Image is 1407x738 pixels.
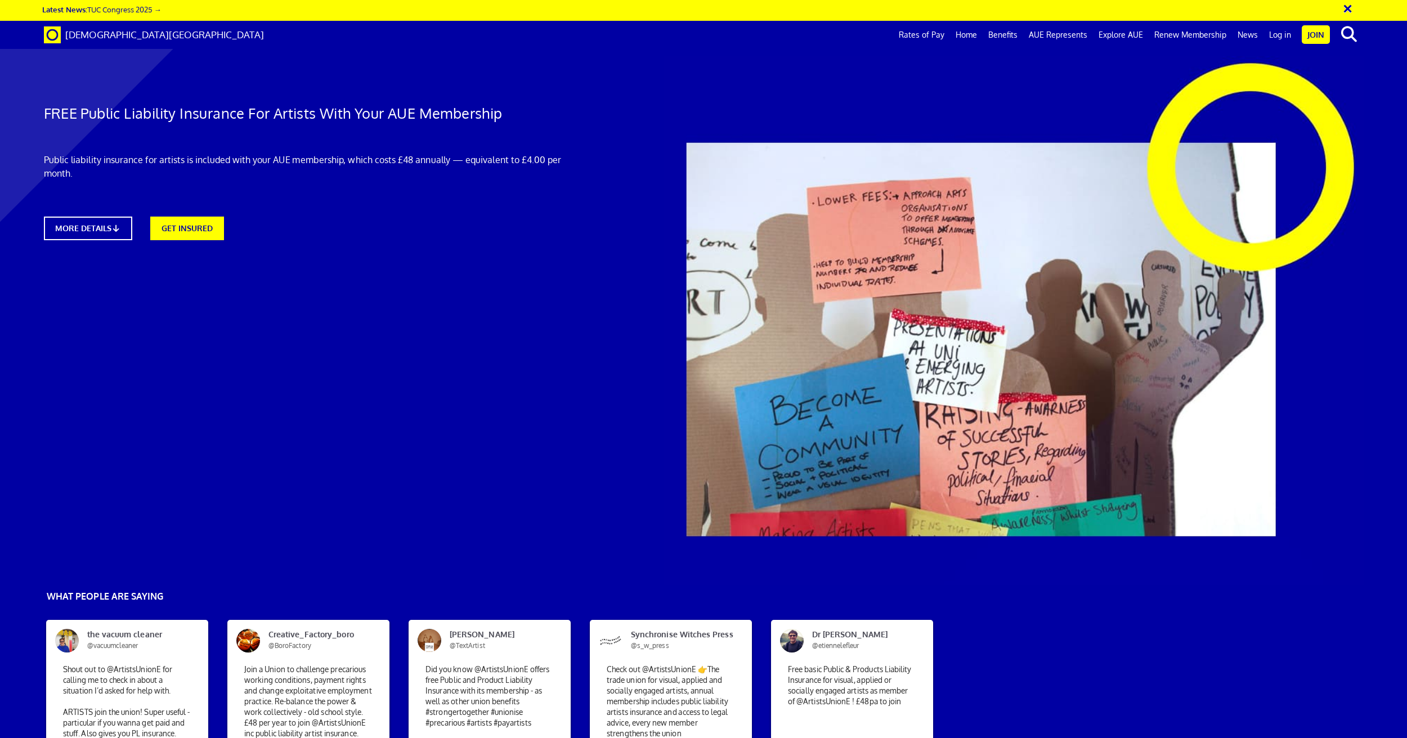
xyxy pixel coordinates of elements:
a: Brand [DEMOGRAPHIC_DATA][GEOGRAPHIC_DATA] [35,21,272,49]
a: Rates of Pay [893,21,950,49]
span: [PERSON_NAME] [441,629,549,651]
span: @BoroFactory [268,641,311,650]
a: Latest News:TUC Congress 2025 → [42,4,162,14]
a: Benefits [983,21,1023,49]
a: Join [1302,25,1330,44]
span: [DEMOGRAPHIC_DATA][GEOGRAPHIC_DATA] [65,29,264,40]
a: Home [950,21,983,49]
a: MORE DETAILS [44,217,133,240]
strong: Latest News: [42,4,87,14]
h1: FREE Public Liability Insurance For Artists With Your AUE Membership [44,101,584,125]
p: Public liability insurance for artists is included with your AUE membership, which costs £48 annu... [44,153,584,180]
span: @vacuumcleaner [87,641,138,650]
a: GET INSURED [150,217,224,240]
span: the vacuum cleaner [79,629,187,651]
a: News [1232,21,1263,49]
a: Explore AUE [1093,21,1149,49]
span: Dr [PERSON_NAME] [804,629,912,651]
a: Renew Membership [1149,21,1232,49]
span: @TextArtist [450,641,485,650]
a: Log in [1263,21,1297,49]
span: @etiennelefleur [812,641,859,650]
span: Synchronise Witches Press [622,629,731,651]
a: AUE Represents [1023,21,1093,49]
span: @s_w_press [631,641,669,650]
span: Creative_Factory_boro [260,629,368,651]
button: search [1332,22,1366,46]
